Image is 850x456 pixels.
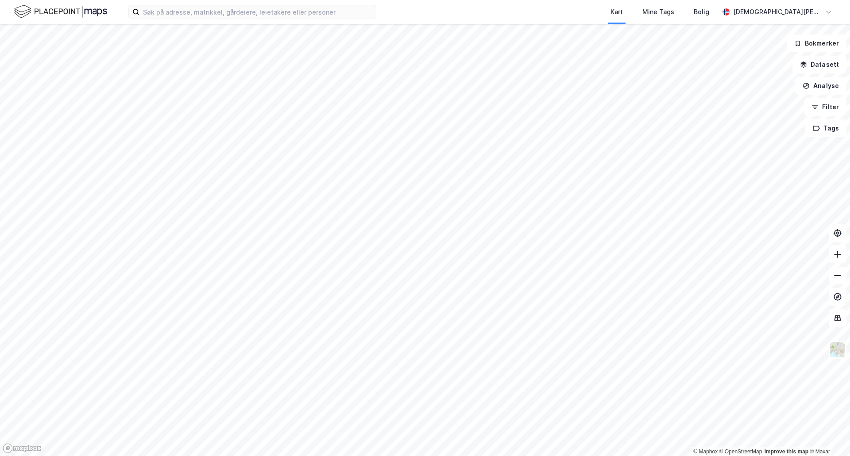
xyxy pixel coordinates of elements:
[3,443,42,453] a: Mapbox homepage
[787,34,846,52] button: Bokmerker
[610,7,623,17] div: Kart
[14,4,107,19] img: logo.f888ab2527a4732fd821a326f86c7f29.svg
[719,448,762,455] a: OpenStreetMap
[806,414,850,456] div: Kontrollprogram for chat
[733,7,822,17] div: [DEMOGRAPHIC_DATA][PERSON_NAME]
[806,414,850,456] iframe: Chat Widget
[642,7,674,17] div: Mine Tags
[694,7,709,17] div: Bolig
[829,341,846,358] img: Z
[693,448,718,455] a: Mapbox
[795,77,846,95] button: Analyse
[139,5,376,19] input: Søk på adresse, matrikkel, gårdeiere, leietakere eller personer
[792,56,846,73] button: Datasett
[805,119,846,137] button: Tags
[804,98,846,116] button: Filter
[765,448,808,455] a: Improve this map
